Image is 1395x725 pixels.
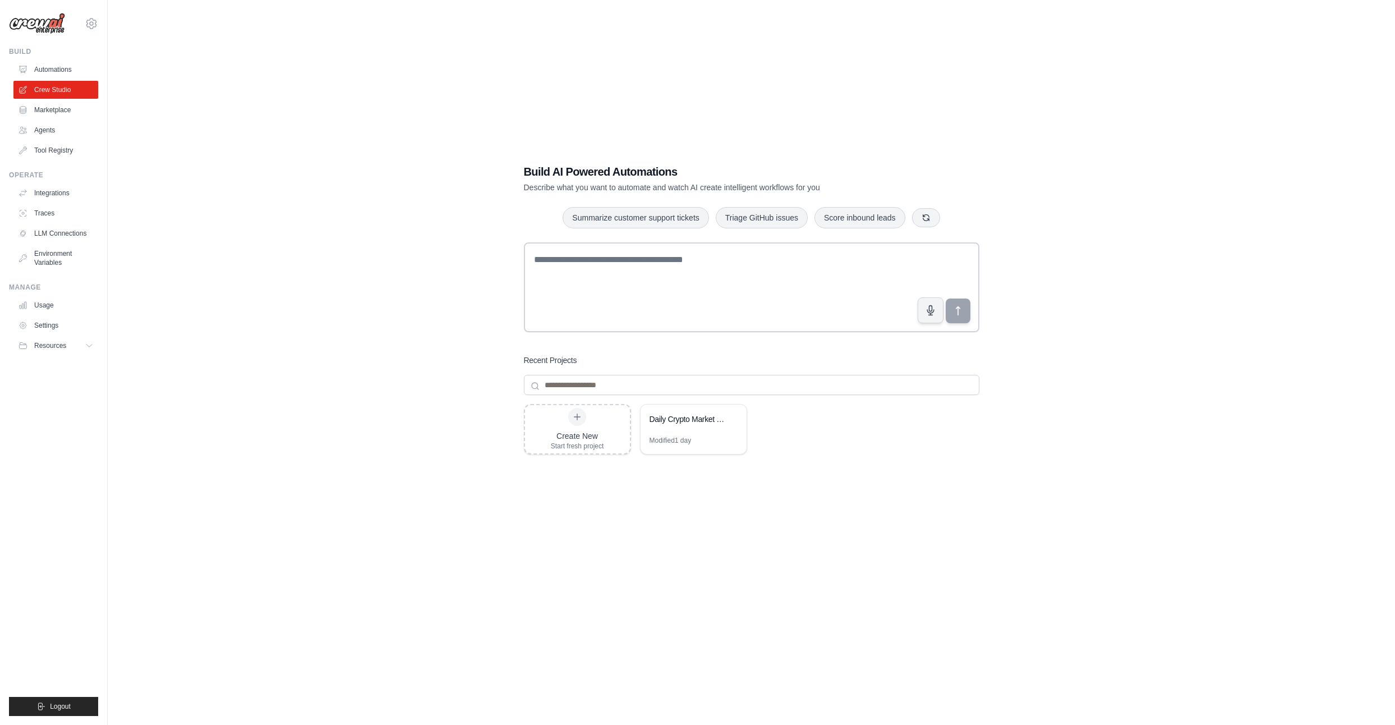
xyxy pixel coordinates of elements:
span: Logout [50,702,71,711]
a: Settings [13,316,98,334]
h1: Build AI Powered Automations [524,164,901,180]
a: Marketplace [13,101,98,119]
button: Logout [9,697,98,716]
a: Automations [13,61,98,79]
a: Integrations [13,184,98,202]
button: Score inbound leads [814,207,905,228]
button: Resources [13,337,98,355]
div: Manage [9,283,98,292]
div: Modified 1 day [650,436,692,445]
div: Daily Crypto Market Report - 1x Per Day [650,414,726,425]
a: Agents [13,121,98,139]
h3: Recent Projects [524,355,577,366]
a: LLM Connections [13,224,98,242]
p: Describe what you want to automate and watch AI create intelligent workflows for you [524,182,901,193]
button: Get new suggestions [912,208,940,227]
a: Usage [13,296,98,314]
div: Create New [551,430,604,442]
div: Operate [9,171,98,180]
div: Start fresh project [551,442,604,451]
button: Summarize customer support tickets [563,207,708,228]
a: Tool Registry [13,141,98,159]
button: Triage GitHub issues [716,207,808,228]
img: Logo [9,13,65,34]
span: Resources [34,341,66,350]
a: Environment Variables [13,245,98,272]
a: Crew Studio [13,81,98,99]
button: Click to speak your automation idea [918,297,943,323]
a: Traces [13,204,98,222]
div: Build [9,47,98,56]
